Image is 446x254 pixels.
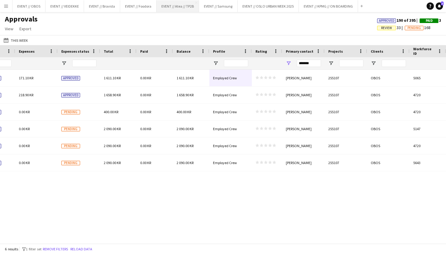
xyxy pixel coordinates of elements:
[104,127,121,131] span: 2 090.00 KR
[61,76,80,81] span: Approved
[140,143,151,148] span: 0.00 KR
[140,160,151,165] span: 0.00 KR
[177,127,194,131] span: 2 090.00 KR
[367,70,410,86] div: OBOS
[177,110,191,114] span: 400.00 KR
[339,60,363,67] input: Projects Filter Input
[19,49,35,54] span: Expenses
[410,104,446,120] div: 4720
[282,87,325,103] div: [PERSON_NAME]
[140,93,151,97] span: 0.00 KR
[286,49,313,54] span: Primary contact
[61,144,80,148] span: Pending
[213,76,237,80] span: Employed Crew
[12,0,46,12] button: EVENT // OBOS
[19,76,33,80] span: 171.10 KR
[72,60,96,67] input: Expenses status Filter Input
[17,25,34,33] a: Export
[213,110,237,114] span: Employed Crew
[61,93,80,97] span: Approved
[426,19,433,23] span: Paid
[177,49,191,54] span: Balance
[282,104,325,120] div: [PERSON_NAME]
[325,137,367,154] div: 255107
[297,60,321,67] input: Primary contact Filter Input
[69,246,93,252] button: Reload data
[371,61,376,66] button: Open Filter Menu
[328,49,343,54] span: Projects
[441,2,444,5] span: 3
[407,26,421,30] span: Pending
[177,93,194,97] span: 1 658.90 KR
[367,137,410,154] div: OBOS
[61,61,67,66] button: Open Filter Menu
[157,0,199,12] button: EVENT // Atea // TP2B
[199,0,238,12] button: EVENT // Samsung
[410,154,446,171] div: 5643
[104,110,118,114] span: 400.00 KR
[19,160,30,165] span: 0.00 KR
[140,76,151,80] span: 0.00 KR
[61,161,80,165] span: Pending
[420,18,441,23] span: 3
[19,110,30,114] span: 0.00 KR
[325,154,367,171] div: 255107
[405,25,431,30] span: 168
[367,87,410,103] div: OBOS
[177,160,194,165] span: 2 090.00 KR
[325,70,367,86] div: 255107
[61,127,80,131] span: Pending
[325,87,367,103] div: 255107
[377,25,405,30] span: 33
[367,120,410,137] div: OBOS
[325,104,367,120] div: 255107
[410,120,446,137] div: 5147
[381,26,392,30] span: Review
[328,61,334,66] button: Open Filter Menu
[213,143,237,148] span: Employed Crew
[238,0,299,12] button: EVENT // OSLO URBAN WEEK 2025
[282,154,325,171] div: [PERSON_NAME]
[19,143,30,148] span: 0.00 KR
[413,47,435,56] span: Workforce ID
[410,137,446,154] div: 4720
[140,127,151,131] span: 0.00 KR
[371,49,383,54] span: Clients
[224,60,248,67] input: Profile Filter Input
[84,0,120,12] button: EVENT // Bravida
[286,61,291,66] button: Open Filter Menu
[299,0,358,12] button: EVENT // KPMG // ON BOARDING
[213,127,237,131] span: Employed Crew
[19,127,30,131] span: 0.00 KR
[382,60,406,67] input: Clients Filter Input
[5,26,13,31] span: View
[26,247,42,251] span: 1 filter set
[2,25,16,33] a: View
[104,49,113,54] span: Total
[61,49,89,54] span: Expenses status
[140,49,148,54] span: Paid
[436,2,443,10] a: 3
[213,93,237,97] span: Employed Crew
[104,143,121,148] span: 2 090.00 KR
[282,137,325,154] div: [PERSON_NAME]
[410,70,446,86] div: 5065
[410,87,446,103] div: 4720
[282,70,325,86] div: [PERSON_NAME]
[213,160,237,165] span: Employed Crew
[379,19,394,23] span: Approved
[367,154,410,171] div: OBOS
[104,93,121,97] span: 1 658.90 KR
[213,49,225,54] span: Profile
[42,246,69,252] button: Remove filters
[2,37,29,44] button: This Week
[120,0,157,12] button: EVENT // Foodora
[140,110,151,114] span: 0.00 KR
[19,93,33,97] span: 218.90 KR
[377,18,420,23] span: 190 of 395
[104,76,121,80] span: 1 611.10 KR
[19,26,31,31] span: Export
[282,120,325,137] div: [PERSON_NAME]
[46,0,84,12] button: EVENT // VEIDEKKE
[177,143,194,148] span: 2 090.00 KR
